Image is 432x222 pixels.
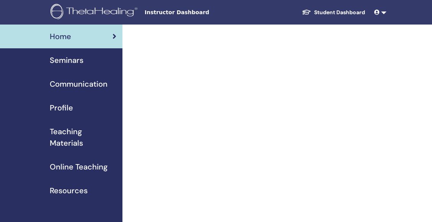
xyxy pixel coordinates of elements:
[145,8,259,16] span: Instructor Dashboard
[51,4,140,21] img: logo.png
[50,31,71,42] span: Home
[50,161,108,173] span: Online Teaching
[50,54,83,66] span: Seminars
[50,78,108,90] span: Communication
[50,126,116,149] span: Teaching Materials
[302,9,311,15] img: graduation-cap-white.svg
[296,5,371,20] a: Student Dashboard
[50,102,73,113] span: Profile
[50,185,88,196] span: Resources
